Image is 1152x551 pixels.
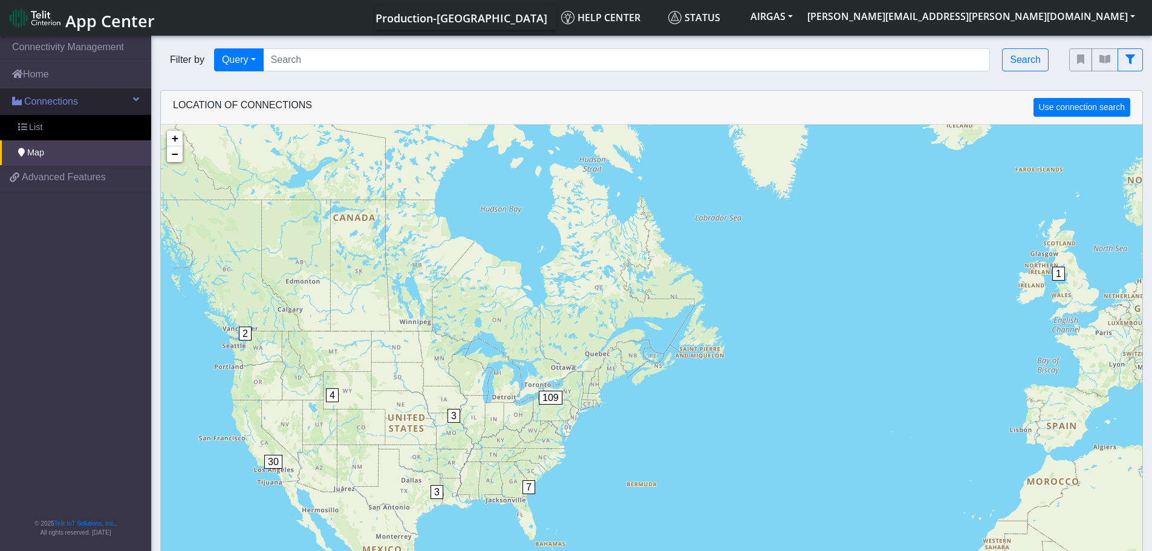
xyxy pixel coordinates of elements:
span: 109 [539,391,562,405]
span: 2 [239,327,252,341]
a: App Center [10,5,153,31]
span: Status [668,11,720,24]
button: [PERSON_NAME][EMAIL_ADDRESS][PERSON_NAME][DOMAIN_NAME] [800,5,1142,27]
span: 4 [326,388,339,402]
button: AIRGAS [743,5,800,27]
div: 1 [1052,267,1064,303]
a: Telit IoT Solutions, Inc. [54,520,115,527]
a: Status [663,5,743,30]
span: 7 [522,480,535,494]
span: Filter by [160,53,214,67]
button: Query [214,48,264,71]
a: Zoom in [167,131,183,146]
a: Zoom out [167,146,183,162]
span: Help center [561,11,640,24]
span: Production-[GEOGRAPHIC_DATA] [376,11,547,25]
button: Use connection search [1033,98,1130,117]
span: List [29,121,42,134]
span: 3 [447,409,460,423]
a: Help center [556,5,663,30]
span: 30 [264,455,282,469]
div: LOCATION OF CONNECTIONS [161,91,1142,125]
span: Connections [24,94,78,109]
span: Map [27,146,44,160]
span: App Center [65,10,155,32]
input: Search... [263,48,991,71]
img: logo-telit-cinterion-gw-new.png [10,8,60,28]
button: Search [1002,48,1049,71]
div: fitlers menu [1069,48,1143,71]
a: Your current platform instance [375,5,547,30]
img: knowledge.svg [561,11,574,24]
span: 1 [1052,267,1065,281]
img: status.svg [668,11,682,24]
span: 3 [431,485,443,499]
span: Advanced Features [22,170,106,184]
